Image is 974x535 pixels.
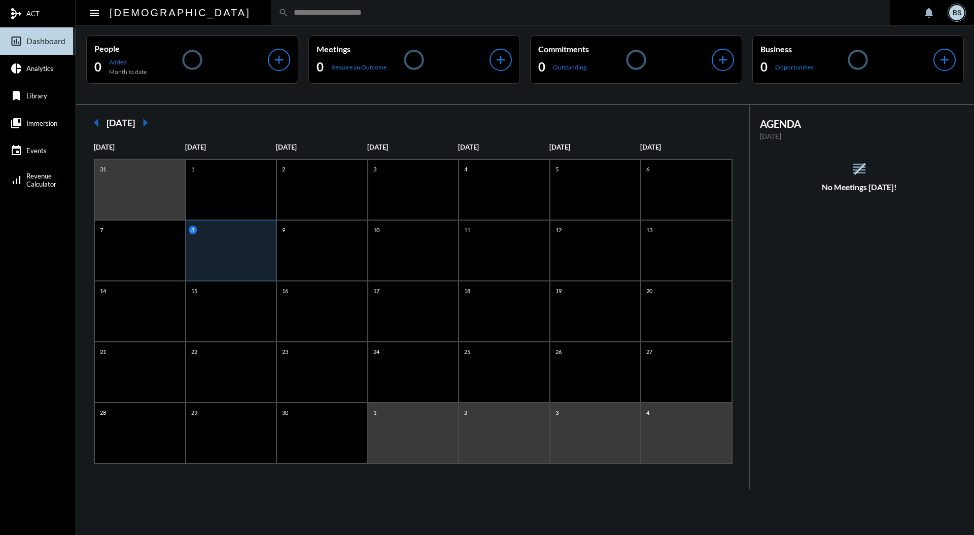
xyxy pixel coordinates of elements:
p: 18 [462,287,473,295]
span: Immersion [26,119,57,127]
p: 14 [97,287,109,295]
p: 4 [462,165,470,173]
mat-icon: notifications [923,7,935,19]
p: 4 [644,408,652,417]
p: 21 [97,347,109,356]
mat-icon: arrow_right [135,113,155,133]
p: [DATE] [94,143,185,151]
mat-icon: signal_cellular_alt [10,174,22,186]
p: 15 [189,287,200,295]
p: 11 [462,226,473,234]
mat-icon: mediation [10,8,22,20]
p: 16 [280,287,291,295]
mat-icon: pie_chart [10,62,22,75]
p: 31 [97,165,109,173]
span: Library [26,92,47,100]
p: 3 [371,165,379,173]
p: 23 [280,347,291,356]
p: [DATE] [367,143,459,151]
mat-icon: Side nav toggle icon [88,7,100,19]
button: Toggle sidenav [84,3,105,23]
h5: No Meetings [DATE]! [750,183,969,192]
p: 13 [644,226,655,234]
span: ACT [26,10,40,18]
p: [DATE] [640,143,732,151]
span: Revenue Calculator [26,172,56,188]
p: 8 [189,226,197,234]
p: 19 [553,287,564,295]
p: 17 [371,287,382,295]
p: [DATE] [185,143,276,151]
mat-icon: event [10,145,22,157]
p: 1 [189,165,197,173]
p: 5 [553,165,561,173]
p: 28 [97,408,109,417]
p: 12 [553,226,564,234]
p: 1 [371,408,379,417]
p: 26 [553,347,564,356]
p: 24 [371,347,382,356]
h2: [DATE] [107,117,135,128]
p: 27 [644,347,655,356]
span: Analytics [26,64,53,73]
p: 10 [371,226,382,234]
p: 22 [189,347,200,356]
p: [DATE] [760,132,959,140]
mat-icon: bookmark [10,90,22,102]
h2: AGENDA [760,118,959,130]
p: [DATE] [458,143,549,151]
p: 20 [644,287,655,295]
p: 25 [462,347,473,356]
p: [DATE] [549,143,641,151]
p: 6 [644,165,652,173]
p: [DATE] [276,143,367,151]
p: 30 [280,408,291,417]
p: 2 [462,408,470,417]
mat-icon: search [279,8,289,18]
h2: [DEMOGRAPHIC_DATA] [110,5,251,21]
div: BS [949,5,964,20]
p: 2 [280,165,288,173]
mat-icon: arrow_left [86,113,107,133]
p: 3 [553,408,561,417]
mat-icon: reorder [851,160,867,177]
mat-icon: collections_bookmark [10,117,22,129]
p: 29 [189,408,200,417]
p: 7 [97,226,106,234]
span: Events [26,147,47,155]
mat-icon: insert_chart_outlined [10,35,22,47]
p: 9 [280,226,288,234]
span: Dashboard [26,37,65,46]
